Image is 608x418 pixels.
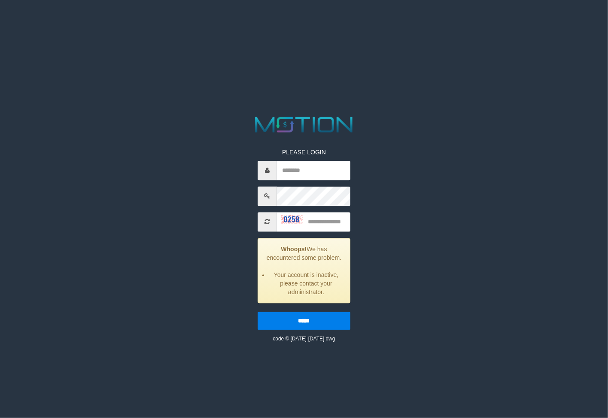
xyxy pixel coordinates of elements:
img: MOTION_logo.png [251,114,357,135]
div: We has encountered some problem. [258,238,350,303]
p: PLEASE LOGIN [258,148,350,156]
img: captcha [281,215,303,224]
small: code © [DATE]-[DATE] dwg [273,336,335,342]
strong: Whoops! [281,246,307,253]
li: Your account is inactive, please contact your administrator. [269,271,344,296]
